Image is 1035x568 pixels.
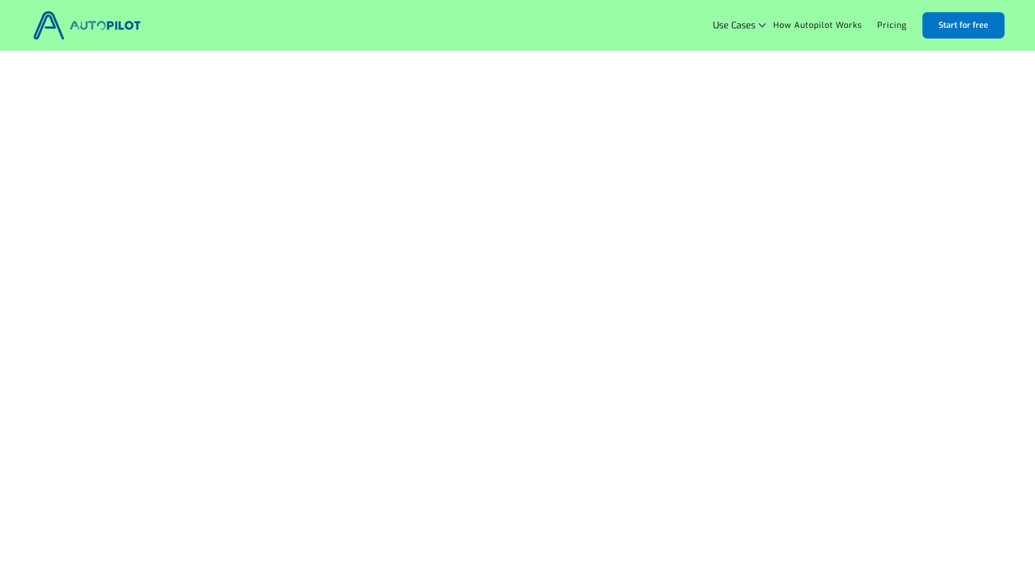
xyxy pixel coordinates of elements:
a: Start for free [922,12,1005,39]
div: Use Cases [713,20,766,30]
div: Use Cases [713,20,756,30]
img: Icon Rounded Chevron Dark - BRIX Templates [759,23,766,27]
a: How Autopilot Works [766,16,870,35]
a: Pricing [870,16,914,35]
